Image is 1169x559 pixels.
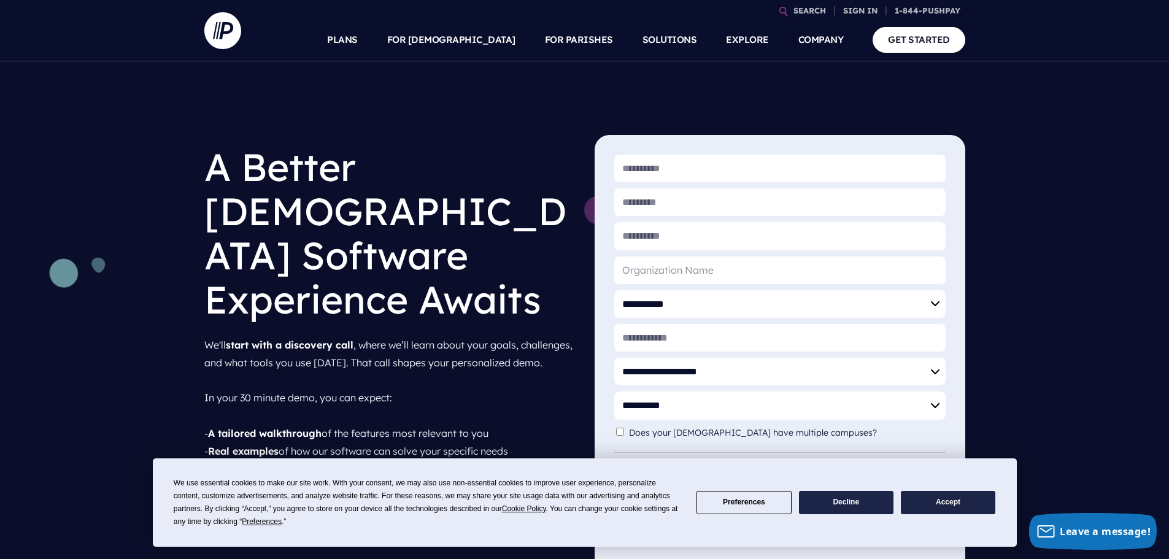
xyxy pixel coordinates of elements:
[208,445,279,457] strong: Real examples
[799,491,893,515] button: Decline
[726,18,769,61] a: EXPLORE
[204,331,575,518] p: We'll , where we’ll learn about your goals, challenges, and what tools you use [DATE]. That call ...
[153,458,1017,547] div: Cookie Consent Prompt
[614,452,946,491] div: By filling out the form you consent to receive information from Pushpay at the email address or t...
[1060,525,1151,538] span: Leave a message!
[204,135,575,331] h1: A Better [DEMOGRAPHIC_DATA] Software Experience Awaits
[798,18,844,61] a: COMPANY
[1029,513,1157,550] button: Leave a message!
[174,477,682,528] div: We use essential cookies to make our site work. With your consent, we may also use non-essential ...
[696,491,791,515] button: Preferences
[208,427,322,439] strong: A tailored walkthrough
[642,18,697,61] a: SOLUTIONS
[901,491,995,515] button: Accept
[387,18,515,61] a: FOR [DEMOGRAPHIC_DATA]
[226,339,353,351] strong: start with a discovery call
[545,18,613,61] a: FOR PARISHES
[614,256,946,284] input: Organization Name
[327,18,358,61] a: PLANS
[502,504,546,513] span: Cookie Policy
[629,428,883,438] label: Does your [DEMOGRAPHIC_DATA] have multiple campuses?
[242,517,282,526] span: Preferences
[873,27,965,52] a: GET STARTED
